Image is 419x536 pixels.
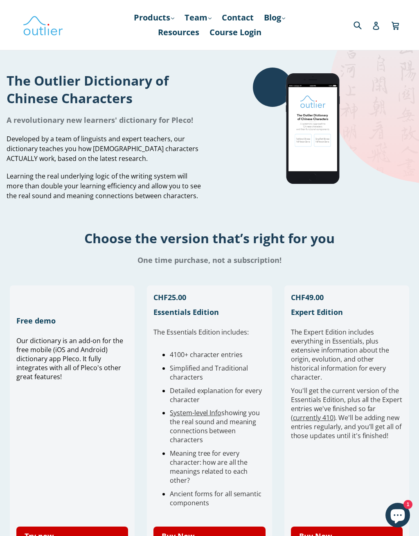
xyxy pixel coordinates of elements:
[130,10,178,25] a: Products
[260,10,289,25] a: Blog
[23,13,63,37] img: Outlier Linguistics
[205,25,266,40] a: Course Login
[383,503,412,529] inbox-online-store-chat: Shopify online store chat
[218,10,258,25] a: Contact
[180,10,216,25] a: Team
[351,16,374,33] input: Search
[154,25,203,40] a: Resources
